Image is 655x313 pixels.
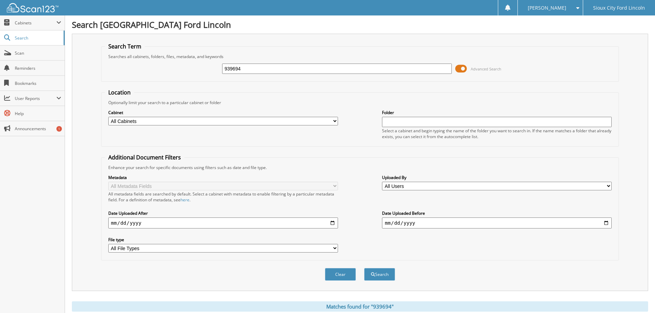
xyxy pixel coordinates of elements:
div: Matches found for "939694" [72,301,648,312]
span: Cabinets [15,20,56,26]
span: Scan [15,50,61,56]
span: [PERSON_NAME] [528,6,566,10]
span: Sioux City Ford Lincoln [593,6,645,10]
label: Date Uploaded Before [382,210,612,216]
div: Searches all cabinets, folders, files, metadata, and keywords [105,54,615,59]
input: start [108,217,338,228]
img: scan123-logo-white.svg [7,3,58,12]
div: Enhance your search for specific documents using filters such as date and file type. [105,165,615,170]
span: Advanced Search [471,66,501,71]
legend: Location [105,89,134,96]
label: Date Uploaded After [108,210,338,216]
div: All metadata fields are searched by default. Select a cabinet with metadata to enable filtering b... [108,191,338,203]
label: Cabinet [108,110,338,115]
label: File type [108,237,338,243]
label: Metadata [108,175,338,180]
button: Search [364,268,395,281]
span: Announcements [15,126,61,132]
span: Bookmarks [15,80,61,86]
a: here [181,197,189,203]
legend: Search Term [105,43,145,50]
button: Clear [325,268,356,281]
div: Select a cabinet and begin typing the name of the folder you want to search in. If the name match... [382,128,612,139]
span: Search [15,35,60,41]
label: Uploaded By [382,175,612,180]
h1: Search [GEOGRAPHIC_DATA] Ford Lincoln [72,19,648,30]
input: end [382,217,612,228]
span: Help [15,111,61,116]
div: Optionally limit your search to a particular cabinet or folder [105,100,615,105]
span: User Reports [15,96,56,101]
legend: Additional Document Filters [105,154,184,161]
span: Reminders [15,65,61,71]
label: Folder [382,110,612,115]
div: 1 [56,126,62,132]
